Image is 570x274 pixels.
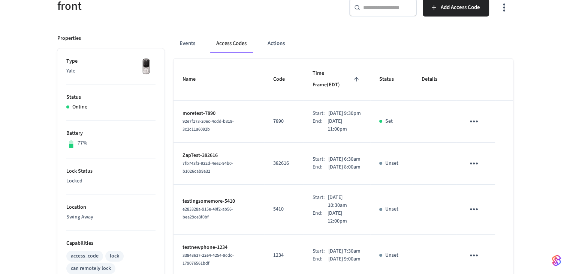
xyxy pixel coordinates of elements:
p: [DATE] 11:00pm [328,117,361,133]
p: Battery [66,129,156,137]
p: [DATE] 12:00pm [328,209,361,225]
p: Unset [385,160,398,167]
span: 33848637-22e4-4254-9cdc-179076561bdf [183,252,234,266]
span: 7fb743f3-922d-4ee2-94b0-b1026cab9a32 [183,160,233,175]
p: Lock Status [66,167,156,175]
span: Code [273,74,295,85]
p: [DATE] 8:00am [328,163,361,171]
p: Set [385,117,393,125]
p: testnewphone-1234 [183,244,256,251]
button: Actions [262,35,291,53]
p: [DATE] 7:30am [328,247,361,255]
div: access_code [71,252,99,260]
p: ZapTest-382616 [183,152,256,160]
p: Location [66,203,156,211]
p: moretest-7890 [183,110,256,117]
span: Add Access Code [441,3,480,12]
span: 92e7f173-20ec-4cdd-b319-3c2c11a6092b [183,118,234,132]
img: Yale Assure Touchscreen Wifi Smart Lock, Satin Nickel, Front [137,57,156,76]
button: Access Codes [210,35,253,53]
p: 77% [78,139,87,147]
div: End: [313,209,328,225]
p: [DATE] 9:30pm [328,110,361,117]
p: [DATE] 10:30am [328,194,361,209]
p: Online [72,103,87,111]
span: Details [422,74,447,85]
div: Start: [313,247,328,255]
p: [DATE] 6:30am [328,155,361,163]
p: Unset [385,205,398,213]
div: End: [313,117,328,133]
div: can remotely lock [71,265,111,272]
img: SeamLogoGradient.69752ec5.svg [552,254,561,266]
div: Start: [313,110,328,117]
p: Yale [66,67,156,75]
p: 7890 [273,117,295,125]
p: Capabilities [66,239,156,247]
span: Time Frame(EDT) [313,68,361,91]
div: Start: [313,194,328,209]
span: Status [379,74,404,85]
span: e283328a-915e-40f2-ab56-bea29ce3f0bf [183,206,233,220]
p: 1234 [273,251,295,259]
p: 5410 [273,205,295,213]
div: ant example [174,35,513,53]
p: Locked [66,177,156,185]
div: lock [110,252,119,260]
p: Swing Away [66,213,156,221]
button: Events [174,35,201,53]
p: testingsomemore-5410 [183,197,256,205]
div: Start: [313,155,328,163]
p: [DATE] 9:00am [328,255,361,263]
div: End: [313,255,328,263]
p: Unset [385,251,398,259]
p: Type [66,57,156,65]
span: Name [183,74,205,85]
p: 382616 [273,160,295,167]
p: Status [66,93,156,101]
p: Properties [57,35,81,42]
div: End: [313,163,328,171]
